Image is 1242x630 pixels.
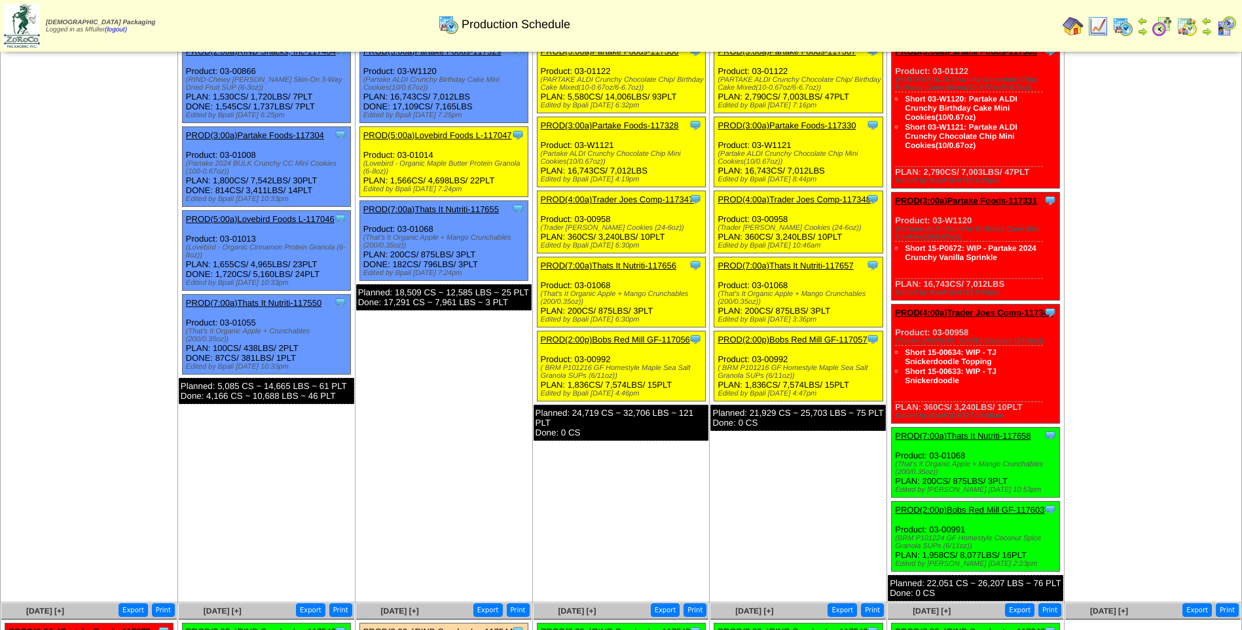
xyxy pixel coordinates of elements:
div: Edited by [PERSON_NAME] [DATE] 2:23pm [895,560,1059,568]
div: Edited by Bpali [DATE] 6:32pm [541,102,705,109]
a: PROD(7:00a)Thats It Nutriti-117656 [541,261,676,270]
div: Edited by Bpali [DATE] 8:45pm [895,289,1059,297]
img: arrowleft.gif [1201,16,1212,26]
div: Product: 03-01068 PLAN: 200CS / 875LBS / 3PLT [714,257,883,327]
div: Product: 03-W1120 PLAN: 16,743CS / 7,012LBS DONE: 17,109CS / 7,165LBS [359,43,528,123]
a: [DATE] [+] [558,606,596,616]
img: arrowright.gif [1201,26,1212,37]
div: Edited by Bpali [DATE] 10:33pm [186,363,350,371]
img: Tooltip [334,128,347,141]
img: calendarcustomer.gif [1216,16,1237,37]
div: Edited by Bpali [DATE] 6:25pm [186,111,350,119]
button: Export [651,603,680,617]
div: (Lovebird - Organic Cinnamon Protein Granola (6-8oz)) [186,244,350,259]
div: (Partake ALDI Crunchy Birthday Cake Mini Cookies(10/0.67oz)) [363,76,528,92]
div: Edited by Bpali [DATE] 6:30pm [541,316,705,324]
div: Product: 03-00991 PLAN: 1,958CS / 8,077LBS / 16PLT [892,502,1060,572]
div: (That's It Organic Apple + Mango Crunchables (200/0.35oz)) [541,290,705,306]
span: [DATE] [+] [735,606,773,616]
button: Print [1216,603,1239,617]
span: Logged in as Mfuller [46,19,155,33]
img: calendarblend.gif [1152,16,1173,37]
div: (Partake ALDI Crunchy Chocolate Chip Mini Cookies(10/0.67oz)) [541,150,705,166]
div: Product: 03-00958 PLAN: 360CS / 3,240LBS / 10PLT [892,305,1060,424]
a: [DATE] [+] [26,606,64,616]
img: Tooltip [689,259,702,272]
div: Edited by Bpali [DATE] 6:25pm [895,177,1059,185]
button: Export [473,603,503,617]
div: Edited by Bpali [DATE] 4:47pm [718,390,882,398]
a: Short 03-W1121: Partake ALDI Crunchy Chocolate Chip Mini Cookies(10/0.67oz) [905,122,1017,150]
img: Tooltip [866,259,879,272]
div: (That's It Organic Apple + Mango Crunchables (200/0.35oz)) [718,290,882,306]
img: Tooltip [511,202,524,215]
a: PROD(2:00p)Bobs Red Mill GF-117057 [718,335,867,344]
a: PROD(2:00p)Bobs Red Mill GF-117056 [541,335,690,344]
button: Export [119,603,148,617]
div: Edited by Bpali [DATE] 7:16pm [718,102,882,109]
img: Tooltip [1044,194,1057,207]
div: Product: 03-00992 PLAN: 1,836CS / 7,574LBS / 15PLT [714,331,883,401]
div: (PARTAKE ALDI Crunchy Chocolate Chip/ Birthday Cake Mixed(10-0.67oz/6-6.7oz)) [541,76,705,92]
button: Print [329,603,352,617]
button: Export [828,603,857,617]
span: Production Schedule [462,18,570,31]
span: [DEMOGRAPHIC_DATA] Packaging [46,19,155,26]
img: arrowleft.gif [1137,16,1148,26]
span: [DATE] [+] [913,606,951,616]
img: Tooltip [1044,306,1057,319]
div: Planned: 21,929 CS ~ 25,703 LBS ~ 75 PLT Done: 0 CS [710,405,886,431]
a: PROD(5:00a)Lovebird Foods L-117046 [186,214,335,224]
div: (PARTAKE ALDI Crunchy Chocolate Chip/ Birthday Cake Mixed(10-0.67oz/6-6.7oz)) [895,76,1059,92]
div: Product: 03-00958 PLAN: 360CS / 3,240LBS / 10PLT [714,191,883,253]
div: Product: 03-W1121 PLAN: 16,743CS / 7,012LBS [537,117,705,187]
div: (PARTAKE ALDI Crunchy Chocolate Chip/ Birthday Cake Mixed(10-0.67oz/6-6.7oz)) [718,76,882,92]
a: Short 03-W1120: Partake ALDI Crunchy Birthday Cake Mini Cookies(10/0.67oz) [905,94,1017,122]
div: (That's It Organic Apple + Crunchables (200/0.35oz)) [186,327,350,343]
img: Tooltip [866,333,879,346]
div: Planned: 18,509 CS ~ 12,585 LBS ~ 25 PLT Done: 17,291 CS ~ 7,961 LBS ~ 3 PLT [356,284,532,310]
a: PROD(3:00a)Partake Foods-117331 [895,196,1037,206]
div: Planned: 24,719 CS ~ 32,706 LBS ~ 121 PLT Done: 0 CS [534,405,709,441]
div: Product: 03-01014 PLAN: 1,566CS / 4,698LBS / 22PLT [359,127,528,197]
div: Product: 03-00992 PLAN: 1,836CS / 7,574LBS / 15PLT [537,331,705,401]
a: PROD(2:00p)Bobs Red Mill GF-117603 [895,505,1044,515]
a: Short 15-00634: WIP - TJ Snickerdoodle Topping [905,348,996,366]
img: Tooltip [689,333,702,346]
div: Product: 03-01008 PLAN: 1,800CS / 7,542LBS / 30PLT DONE: 814CS / 3,411LBS / 14PLT [182,127,350,207]
div: Product: 03-01122 PLAN: 5,580CS / 14,006LBS / 93PLT [537,43,705,113]
div: (Trader [PERSON_NAME] Cookies (24-6oz)) [895,337,1059,345]
button: Print [152,603,175,617]
div: Edited by Bpali [DATE] 7:24pm [363,185,528,193]
div: Product: 03-01013 PLAN: 1,655CS / 4,965LBS / 23PLT DONE: 1,720CS / 5,160LBS / 24PLT [182,211,350,291]
div: ( BRM P101216 GF Homestyle Maple Sea Salt Granola SUPs (6/11oz)) [541,364,705,380]
img: zoroco-logo-small.webp [4,4,40,48]
img: Tooltip [1044,429,1057,442]
div: Edited by Bpali [DATE] 10:46am [718,242,882,250]
a: PROD(3:00a)Partake Foods-117330 [718,120,856,130]
div: Product: 03-01068 PLAN: 200CS / 875LBS / 3PLT [892,428,1060,498]
img: calendarprod.gif [1112,16,1133,37]
a: PROD(4:00a)Trader Joes Comp-117347 [541,195,694,204]
div: Product: 03-W1121 PLAN: 16,743CS / 7,012LBS [714,117,883,187]
a: PROD(4:00a)Trader Joes Comp-117348 [718,195,871,204]
a: PROD(7:00a)Thats It Nutriti-117550 [186,298,321,308]
div: Edited by Bpali [DATE] 7:25pm [363,111,528,119]
div: Edited by Bpali [DATE] 10:46am [895,412,1059,420]
div: (Trader [PERSON_NAME] Cookies (24-6oz)) [541,224,705,232]
div: Product: 03-01122 PLAN: 2,790CS / 7,003LBS / 47PLT [714,43,883,113]
img: calendarinout.gif [1177,16,1197,37]
div: Edited by Bpali [DATE] 3:36pm [718,316,882,324]
button: Print [1038,603,1061,617]
span: [DATE] [+] [1090,606,1128,616]
a: PROD(5:00a)Lovebird Foods L-117047 [363,130,512,140]
button: Export [1005,603,1034,617]
div: Edited by Bpali [DATE] 7:24pm [363,269,528,277]
img: home.gif [1063,16,1084,37]
img: Tooltip [866,193,879,206]
div: Planned: 5,085 CS ~ 14,665 LBS ~ 61 PLT Done: 4,166 CS ~ 10,688 LBS ~ 46 PLT [179,378,354,404]
div: (Partake ALDI Crunchy Chocolate Chip Mini Cookies(10/0.67oz)) [718,150,882,166]
div: Edited by Bpali [DATE] 4:19pm [541,176,705,183]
